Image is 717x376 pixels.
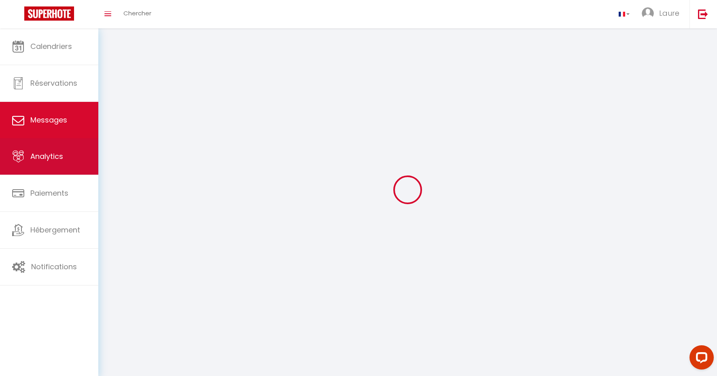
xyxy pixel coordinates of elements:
span: Paiements [30,188,68,198]
span: Notifications [31,262,77,272]
span: Analytics [30,151,63,161]
img: ... [642,7,654,19]
span: Réservations [30,78,77,88]
span: Calendriers [30,41,72,51]
img: logout [698,9,708,19]
span: Laure [659,8,679,18]
span: Chercher [123,9,151,17]
span: Messages [30,115,67,125]
span: Hébergement [30,225,80,235]
iframe: LiveChat chat widget [683,342,717,376]
img: Super Booking [24,6,74,21]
